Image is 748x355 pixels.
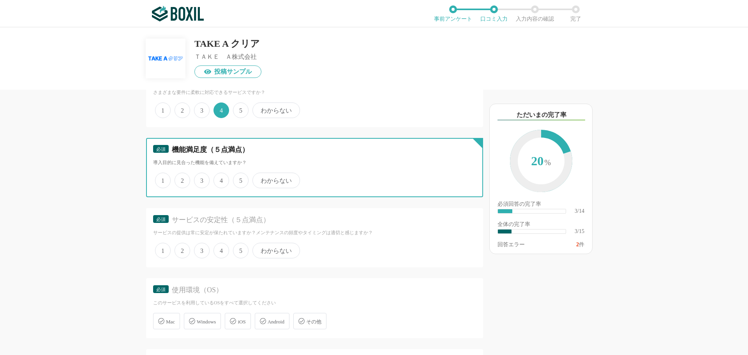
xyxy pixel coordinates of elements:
[155,102,171,118] span: 1
[213,243,229,258] span: 4
[213,173,229,188] span: 4
[576,242,584,247] div: 件
[473,5,514,22] li: 口コミ入力
[575,229,584,234] div: 3/15
[194,173,210,188] span: 3
[233,173,249,188] span: 5
[575,208,584,214] div: 3/14
[252,102,300,118] span: わからない
[156,287,166,292] span: 必須
[555,5,596,22] li: 完了
[233,243,249,258] span: 5
[153,159,476,166] div: 導入目的に見合った機能を備えていますか？
[156,147,166,152] span: 必須
[268,319,284,325] span: Android
[497,201,584,208] div: 必須回答の完了率
[175,173,190,188] span: 2
[306,319,321,325] span: その他
[544,158,551,167] span: %
[194,54,261,60] div: ＴＡＫＥ Ａ株式会社
[497,222,584,229] div: 全体の完了率
[175,243,190,258] span: 2
[576,242,579,247] span: 2
[166,319,175,325] span: Mac
[252,243,300,258] span: わからない
[233,102,249,118] span: 5
[197,319,216,325] span: Windows
[498,209,512,213] div: ​
[153,300,476,306] div: このサービスを利用しているOSをすべて選択してください
[514,5,555,22] li: 入力内容の確認
[497,110,585,120] div: ただいまの完了率
[497,242,525,247] div: 回答エラー
[153,230,476,236] div: サービスの提供は常に安定が保たれていますか？メンテナンスの頻度やタイミングは適切と感じますか？
[213,102,229,118] span: 4
[155,243,171,258] span: 1
[498,230,512,233] div: ​
[518,138,565,186] span: 20
[194,102,210,118] span: 3
[175,102,190,118] span: 2
[432,5,473,22] li: 事前アンケート
[194,39,261,48] div: TAKE A クリア
[172,215,462,225] div: サービスの安定性（５点満点）
[153,89,476,96] div: さまざまな要件に柔軟に対応できるサービスですか？
[172,145,462,155] div: 機能満足度（５点満点）
[152,6,204,21] img: ボクシルSaaS_ロゴ
[172,285,462,295] div: 使用環境（OS）
[156,217,166,222] span: 必須
[194,243,210,258] span: 3
[252,173,300,188] span: わからない
[214,69,252,75] span: 投稿サンプル
[155,173,171,188] span: 1
[238,319,245,325] span: iOS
